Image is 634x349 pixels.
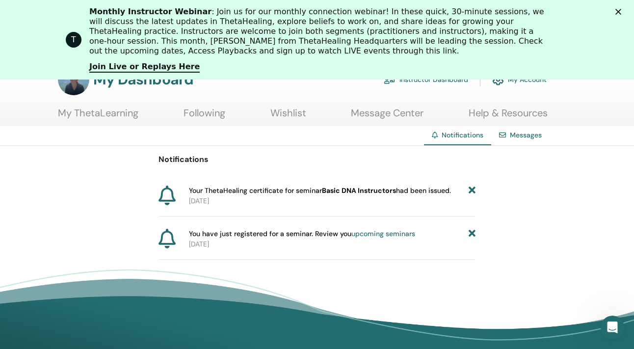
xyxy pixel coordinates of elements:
[510,131,542,139] a: Messages
[384,75,396,84] img: chalkboard-teacher.svg
[189,239,475,249] p: [DATE]
[384,69,468,90] a: Instructor Dashboard
[351,229,415,238] a: upcoming seminars
[601,316,624,339] iframe: Intercom live chat
[89,62,200,73] a: Join Live or Replays Here
[492,69,547,90] a: My Account
[66,32,81,48] div: Profile image for ThetaHealing
[270,107,306,126] a: Wishlist
[189,186,451,196] span: Your ThetaHealing certificate for seminar had been issued.
[189,196,475,206] p: [DATE]
[492,71,504,88] img: cog.svg
[89,7,211,16] b: Monthly Instructor Webinar
[189,229,415,239] span: You have just registered for a seminar. Review you
[158,154,475,165] p: Notifications
[469,107,548,126] a: Help & Resources
[58,107,138,126] a: My ThetaLearning
[322,186,396,195] b: Basic DNA Instructors
[442,131,483,139] span: Notifications
[615,9,625,15] div: Close
[351,107,423,126] a: Message Center
[184,107,225,126] a: Following
[93,71,193,88] h3: My Dashboard
[58,64,89,95] img: default.jpg
[89,7,553,56] div: : Join us for our monthly connection webinar! In these quick, 30-minute sessions, we will discuss...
